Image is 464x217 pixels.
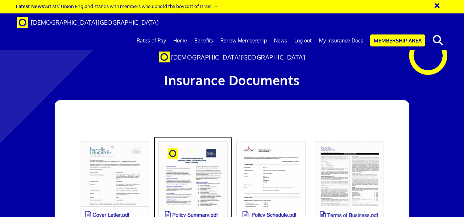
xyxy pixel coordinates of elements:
[164,72,300,88] span: Insurance Documents
[133,32,170,50] a: Rates of Pay
[12,13,164,32] a: Brand [DEMOGRAPHIC_DATA][GEOGRAPHIC_DATA]
[16,3,45,9] strong: Latest News:
[270,32,291,50] a: News
[31,19,159,26] span: [DEMOGRAPHIC_DATA][GEOGRAPHIC_DATA]
[191,32,217,50] a: Benefits
[171,53,306,61] span: [DEMOGRAPHIC_DATA][GEOGRAPHIC_DATA]
[291,32,315,50] a: Log out
[315,32,367,50] a: My Insurance Docs
[16,3,217,9] a: Latest News:Artists’ Union England stands with members who uphold the boycott of Israel →
[217,32,270,50] a: Renew Membership
[370,34,425,46] a: Membership Area
[170,32,191,50] a: Home
[427,33,449,48] button: search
